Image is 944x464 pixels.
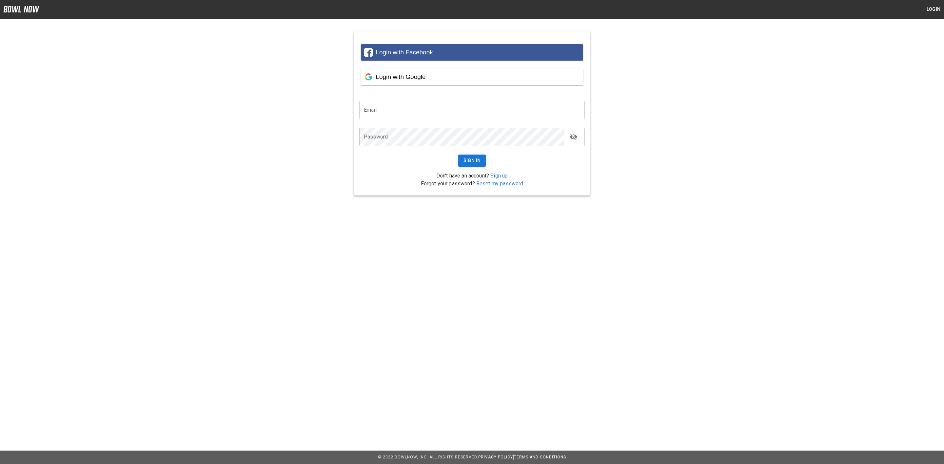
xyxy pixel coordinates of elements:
[359,180,585,188] p: Forgot your password?
[490,173,508,179] a: Sign up
[361,69,583,85] button: Login with Google
[567,130,580,143] button: toggle password visibility
[476,180,523,187] a: Reset my password
[378,455,478,459] span: © 2022 BowlNow, Inc. All Rights Reserved.
[359,172,585,180] p: Don't have an account?
[923,3,944,15] button: Login
[478,455,513,459] a: Privacy Policy
[376,49,433,56] span: Login with Facebook
[376,73,425,80] span: Login with Google
[458,155,486,167] button: Sign In
[361,44,583,61] button: Login with Facebook
[514,455,566,459] a: Terms and Conditions
[3,6,39,12] img: logo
